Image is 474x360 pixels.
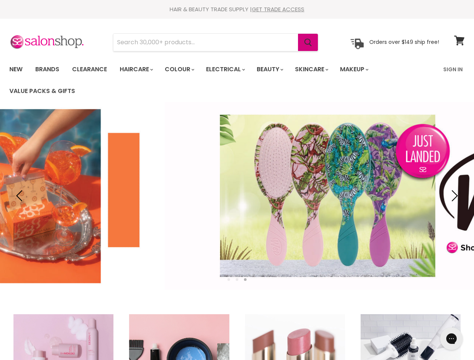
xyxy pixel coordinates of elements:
[252,5,304,13] a: GET TRADE ACCESS
[114,61,158,77] a: Haircare
[113,34,298,51] input: Search
[446,188,461,203] button: Next
[4,61,28,77] a: New
[289,61,333,77] a: Skincare
[436,325,466,352] iframe: Gorgias live chat messenger
[200,61,250,77] a: Electrical
[66,61,113,77] a: Clearance
[244,278,247,281] li: Page dot 3
[298,34,318,51] button: Search
[334,61,373,77] a: Makeup
[251,61,288,77] a: Beauty
[30,61,65,77] a: Brands
[227,278,230,281] li: Page dot 1
[13,188,28,203] button: Previous
[369,39,439,45] p: Orders over $149 ship free!
[113,33,318,51] form: Product
[159,61,199,77] a: Colour
[439,61,467,77] a: Sign In
[4,58,439,102] ul: Main menu
[236,278,238,281] li: Page dot 2
[4,83,81,99] a: Value Packs & Gifts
